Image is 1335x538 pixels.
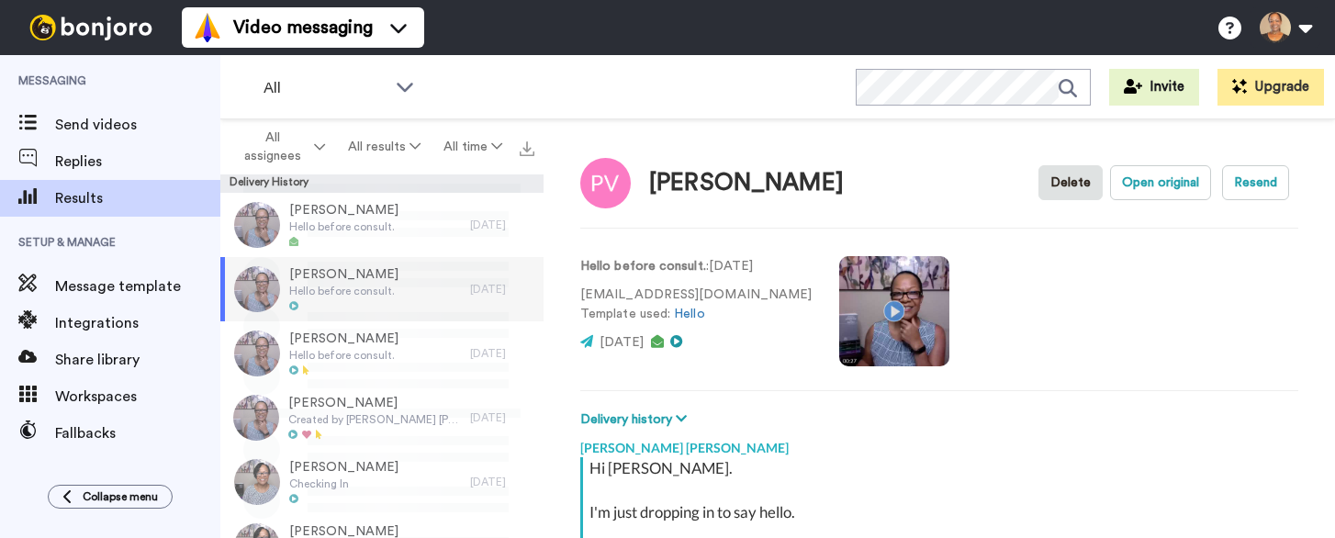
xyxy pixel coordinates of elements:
span: [PERSON_NAME] [289,265,398,284]
span: Share library [55,349,220,371]
div: [DATE] [470,282,534,297]
img: 0a928499-a937-4406-8b1c-e68befbb8aeb-thumb.jpg [234,266,280,312]
img: 598e1f24-b147-4b93-8348-840b3d30d577-thumb.jpg [234,202,280,248]
a: [PERSON_NAME]Checking In[DATE] [220,450,544,514]
span: Replies [55,151,220,173]
span: Send videos [55,114,220,136]
a: Hello [674,308,704,320]
span: Checking In [289,476,398,491]
span: All assignees [236,129,310,165]
a: [PERSON_NAME]Hello before consult.[DATE] [220,193,544,257]
img: b9928b79-5f4d-4428-9dcb-d9f3b07aac18-thumb.jpg [234,331,280,376]
div: [PERSON_NAME] [649,170,844,196]
div: [DATE] [470,410,534,425]
span: [PERSON_NAME] [289,330,398,348]
button: Upgrade [1217,69,1324,106]
span: All [264,77,387,99]
button: All assignees [224,121,336,173]
span: Created by [PERSON_NAME] [PERSON_NAME] [288,412,461,427]
a: [PERSON_NAME]Hello before consult.[DATE] [220,321,544,386]
span: Hello before consult. [289,219,398,234]
img: vm-color.svg [193,13,222,42]
span: Message template [55,275,220,297]
a: [PERSON_NAME]Hello before consult.[DATE] [220,257,544,321]
img: Image of Paula Vincent [580,158,631,208]
span: Integrations [55,312,220,334]
span: Results [55,187,220,209]
img: 0cf45bbe-30d9-4944-b830-84e1e5b4b95b-thumb.jpg [234,459,280,505]
button: Open original [1110,165,1211,200]
button: Resend [1222,165,1289,200]
button: All time [432,130,514,163]
img: a5ba7512-79be-4405-b564-b4ea8431a55f-thumb.jpg [233,395,279,441]
span: [PERSON_NAME] [289,458,398,476]
img: bj-logo-header-white.svg [22,15,160,40]
span: Video messaging [233,15,373,40]
div: Delivery History [220,174,544,193]
span: Fallbacks [55,422,220,444]
span: Hello before consult. [289,348,398,363]
div: [DATE] [470,475,534,489]
div: [DATE] [470,218,534,232]
strong: Hello before consult. [580,260,706,273]
span: [PERSON_NAME] [289,201,398,219]
span: Collapse menu [83,489,158,504]
span: Workspaces [55,386,220,408]
p: : [DATE] [580,257,812,276]
div: [PERSON_NAME] [PERSON_NAME] [580,430,1298,457]
button: Collapse menu [48,485,173,509]
div: [DATE] [470,346,534,361]
img: export.svg [520,141,534,156]
button: Delete [1038,165,1103,200]
a: [PERSON_NAME]Created by [PERSON_NAME] [PERSON_NAME][DATE] [220,386,544,450]
p: [EMAIL_ADDRESS][DOMAIN_NAME] Template used: [580,286,812,324]
button: Invite [1109,69,1199,106]
span: Hello before consult. [289,284,398,298]
span: [DATE] [600,336,644,349]
button: All results [336,130,432,163]
span: [PERSON_NAME] [288,394,461,412]
button: Export all results that match these filters now. [514,133,540,161]
button: Delivery history [580,409,692,430]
